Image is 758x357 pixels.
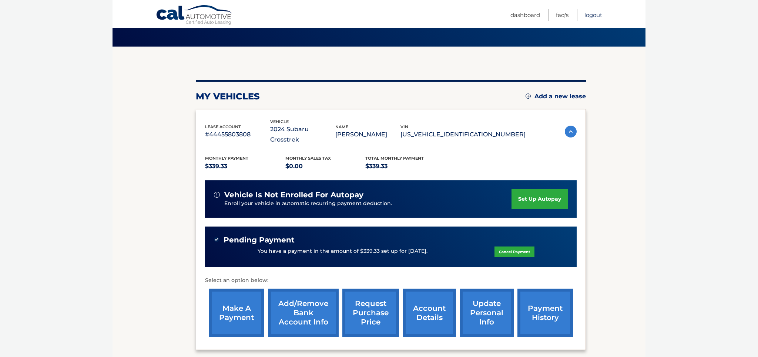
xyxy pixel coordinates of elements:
[209,289,264,337] a: make a payment
[584,9,602,21] a: Logout
[285,156,331,161] span: Monthly sales Tax
[224,190,363,200] span: vehicle is not enrolled for autopay
[342,289,399,337] a: request purchase price
[214,237,219,242] img: check-green.svg
[214,192,220,198] img: alert-white.svg
[258,247,427,255] p: You have a payment in the amount of $339.33 set up for [DATE].
[224,235,295,245] span: Pending Payment
[285,161,366,171] p: $0.00
[512,189,568,209] a: set up autopay
[400,129,526,140] p: [US_VEHICLE_IDENTIFICATION_NUMBER]
[556,9,568,21] a: FAQ's
[403,289,456,337] a: account details
[526,93,531,99] img: add.svg
[517,289,573,337] a: payment history
[494,246,534,257] a: Cancel Payment
[224,200,512,208] p: Enroll your vehicle in automatic recurring payment deduction.
[565,126,577,137] img: accordion-active.svg
[270,119,289,124] span: vehicle
[335,129,400,140] p: [PERSON_NAME]
[365,156,424,161] span: Total Monthly Payment
[205,276,577,285] p: Select an option below:
[205,161,285,171] p: $339.33
[335,124,348,129] span: name
[460,289,514,337] a: update personal info
[270,124,335,145] p: 2024 Subaru Crosstrek
[205,156,248,161] span: Monthly Payment
[196,91,260,102] h2: my vehicles
[205,124,241,129] span: lease account
[268,289,339,337] a: Add/Remove bank account info
[510,9,540,21] a: Dashboard
[400,124,408,129] span: vin
[365,161,446,171] p: $339.33
[205,129,270,140] p: #44455803808
[526,93,586,100] a: Add a new lease
[156,5,234,26] a: Cal Automotive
